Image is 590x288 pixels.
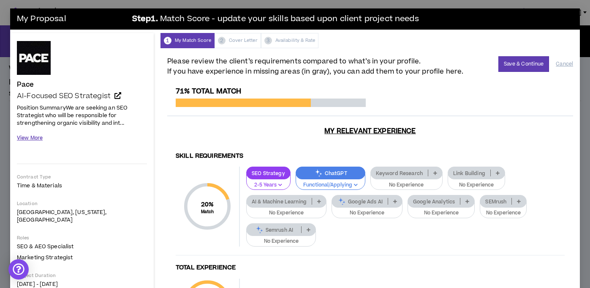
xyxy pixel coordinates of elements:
[453,181,500,189] p: No Experience
[201,209,214,215] small: Match
[247,170,290,176] p: SEO Strategy
[17,11,127,27] h3: My Proposal
[371,170,428,176] p: Keyword Research
[164,37,171,44] span: 1
[332,198,388,205] p: Google Ads AI
[332,202,402,218] button: No Experience
[252,238,310,245] p: No Experience
[296,170,365,176] p: ChatGPT
[17,182,147,189] p: Time & Materials
[17,208,147,224] p: [GEOGRAPHIC_DATA], [US_STATE], [GEOGRAPHIC_DATA]
[17,81,34,88] h4: Pace
[160,33,215,48] div: My Match Score
[448,170,490,176] p: Link Building
[413,209,469,217] p: No Experience
[247,227,301,233] p: Semrush AI
[17,254,73,261] span: Marketing Strategist
[17,92,147,100] a: AI-Focused SEO Strategist
[498,56,549,72] button: Save & Continue
[252,181,285,189] p: 2-5 Years
[17,200,147,207] p: Location
[408,202,475,218] button: No Experience
[167,56,463,77] span: Please review the client’s requirements compared to what’s in your profile. If you have experienc...
[296,174,365,190] button: Functional/Applying
[176,264,565,272] h4: Total Experience
[201,200,214,209] span: 20 %
[370,174,443,190] button: No Experience
[480,198,511,205] p: SEMrush
[337,209,397,217] p: No Experience
[17,131,43,145] button: View More
[167,127,573,144] h3: My Relevant Experience
[480,202,526,218] button: No Experience
[408,198,460,205] p: Google Analytics
[247,198,312,205] p: AI & Machine Learning
[132,13,158,25] b: Step 1 .
[301,181,360,189] p: Functional/Applying
[246,174,291,190] button: 2-5 Years
[160,13,419,25] span: Match Score - update your skills based upon client project needs
[17,103,147,127] p: Position SummaryWe are seeking an SEO Strategist who will be responsible for strengthening organi...
[176,86,241,96] span: 71% Total Match
[17,235,147,241] p: Roles
[17,243,73,250] span: SEO & AEO Specialist
[8,259,29,280] div: Open Intercom Messenger
[376,181,437,189] p: No Experience
[17,174,147,180] p: Contract Type
[485,209,521,217] p: No Experience
[17,280,147,288] p: [DATE] - [DATE]
[556,57,573,71] button: Cancel
[246,202,326,218] button: No Experience
[17,91,111,101] span: AI-Focused SEO Strategist
[17,272,147,279] p: Project Duration
[246,230,316,247] button: No Experience
[176,152,565,160] h4: Skill Requirements
[448,174,505,190] button: No Experience
[252,209,321,217] p: No Experience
